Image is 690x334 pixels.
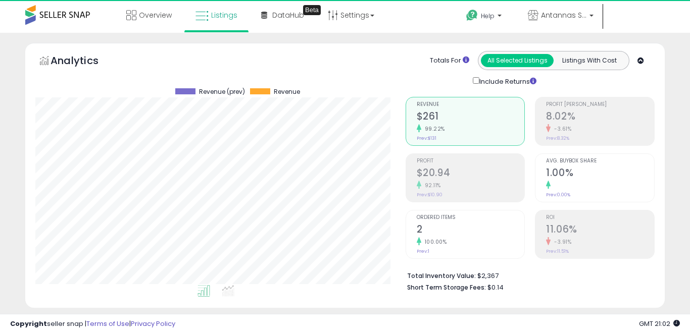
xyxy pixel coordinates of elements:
small: 99.22% [421,125,445,133]
h2: 1.00% [546,167,654,181]
small: Prev: 8.32% [546,135,569,141]
small: Prev: $131 [417,135,436,141]
span: Revenue [417,102,525,107]
small: Prev: 1 [417,248,429,254]
small: 92.11% [421,182,441,189]
span: Revenue [274,88,300,95]
li: $2,367 [407,269,647,281]
small: Prev: 0.00% [546,192,570,198]
span: Antannas Store [541,10,586,20]
i: Get Help [466,9,478,22]
span: Overview [139,10,172,20]
h2: $20.94 [417,167,525,181]
span: Help [481,12,495,20]
h2: 8.02% [546,110,654,124]
small: Prev: $10.90 [417,192,442,198]
span: Avg. Buybox Share [546,158,654,164]
div: Tooltip anchor [303,5,321,15]
span: Ordered Items [417,215,525,220]
small: -3.61% [551,125,571,133]
b: Short Term Storage Fees: [407,283,486,292]
span: 2025-09-15 21:02 GMT [639,319,680,328]
a: Help [458,2,512,33]
span: Revenue (prev) [199,88,245,95]
h2: 2 [417,224,525,237]
small: 100.00% [421,238,447,246]
div: seller snap | | [10,319,175,329]
a: Terms of Use [86,319,129,328]
span: Listings [211,10,237,20]
button: Listings With Cost [553,54,626,67]
span: Profit [PERSON_NAME] [546,102,654,107]
small: Prev: 11.51% [546,248,569,254]
div: Totals For [430,56,469,66]
div: Include Returns [465,75,549,87]
strong: Copyright [10,319,47,328]
button: All Selected Listings [481,54,554,67]
span: DataHub [272,10,304,20]
a: Privacy Policy [131,319,175,328]
b: Total Inventory Value: [407,271,476,280]
small: -3.91% [551,238,571,246]
h2: $261 [417,110,525,124]
span: $0.14 [487,283,504,292]
span: ROI [546,215,654,220]
h2: 11.06% [546,224,654,237]
span: Profit [417,158,525,164]
h5: Analytics [51,53,118,70]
